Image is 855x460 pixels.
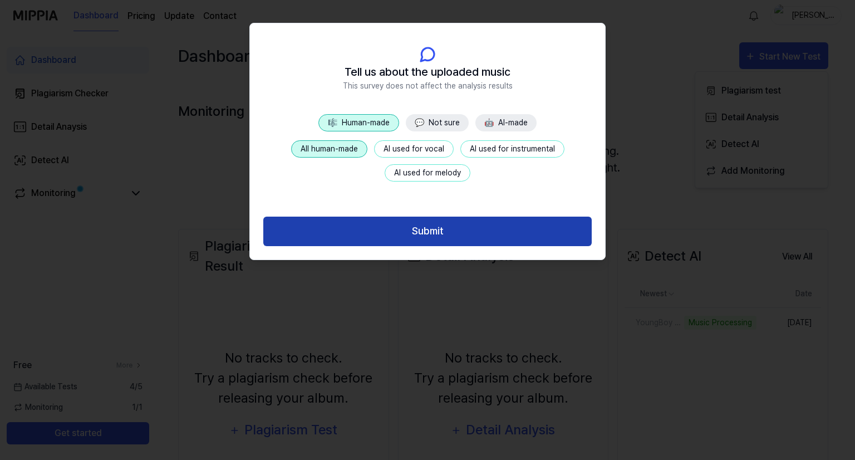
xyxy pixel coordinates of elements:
button: 🎼Human-made [318,114,399,131]
span: Tell us about the uploaded music [345,63,510,80]
button: 🤖AI-made [475,114,537,131]
button: All human-made [291,140,367,158]
span: 🤖 [484,118,494,127]
span: 💬 [415,118,424,127]
button: AI used for vocal [374,140,454,158]
span: 🎼 [328,118,337,127]
button: 💬Not sure [406,114,469,131]
button: Submit [263,217,592,246]
button: AI used for melody [385,164,470,182]
span: This survey does not affect the analysis results [343,80,513,92]
button: AI used for instrumental [460,140,564,158]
